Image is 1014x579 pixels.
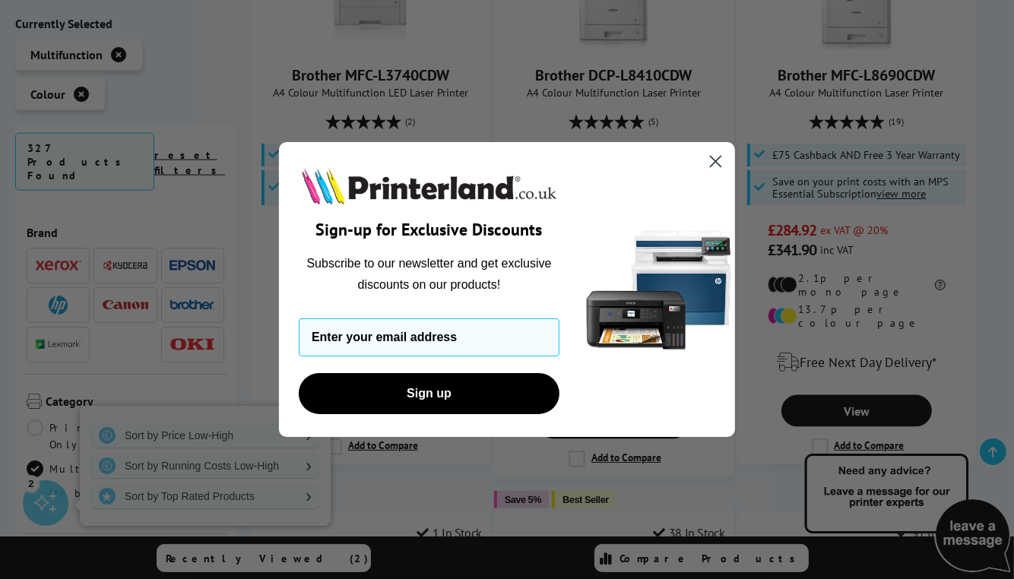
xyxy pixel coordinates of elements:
[299,165,559,207] img: Printerland.co.uk
[702,148,729,175] button: Close dialog
[583,142,735,438] img: 5290a21f-4df8-4860-95f4-ea1e8d0e8904.png
[307,257,552,291] span: Subscribe to our newsletter and get exclusive discounts on our products!
[299,318,559,356] input: Enter your email address
[299,373,559,414] button: Sign up
[316,219,543,240] span: Sign-up for Exclusive Discounts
